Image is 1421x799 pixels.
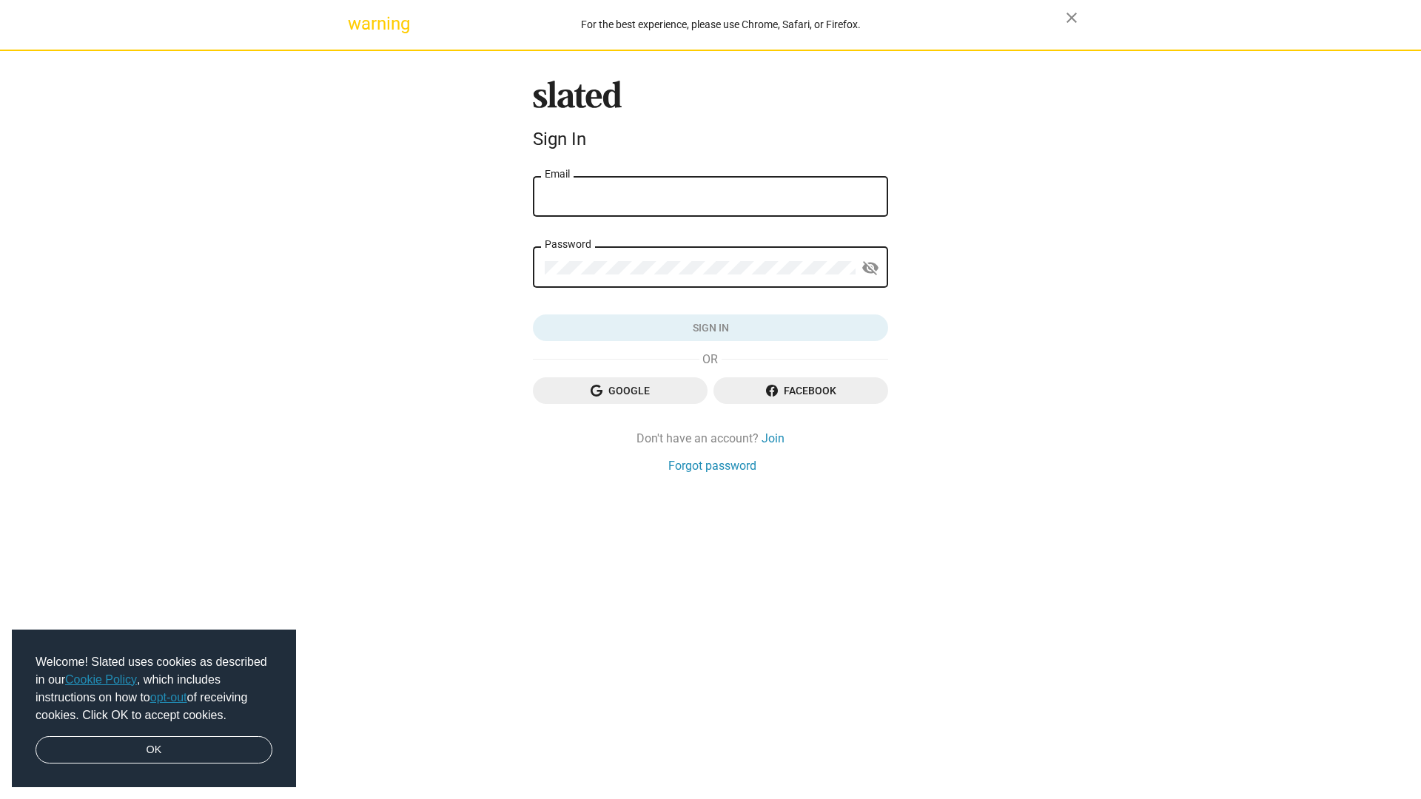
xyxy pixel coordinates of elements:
a: Forgot password [668,458,756,473]
button: Google [533,377,708,404]
span: Google [545,377,696,404]
button: Show password [856,254,885,283]
a: opt-out [150,691,187,704]
span: Facebook [725,377,876,404]
sl-branding: Sign In [533,81,888,156]
button: Facebook [713,377,888,404]
a: dismiss cookie message [36,736,272,764]
span: Welcome! Slated uses cookies as described in our , which includes instructions on how to of recei... [36,653,272,724]
div: Don't have an account? [533,431,888,446]
mat-icon: close [1063,9,1081,27]
a: Cookie Policy [65,673,137,686]
mat-icon: visibility_off [861,257,879,280]
mat-icon: warning [348,15,366,33]
a: Join [762,431,785,446]
div: For the best experience, please use Chrome, Safari, or Firefox. [376,15,1066,35]
div: cookieconsent [12,630,296,788]
div: Sign In [533,129,888,149]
